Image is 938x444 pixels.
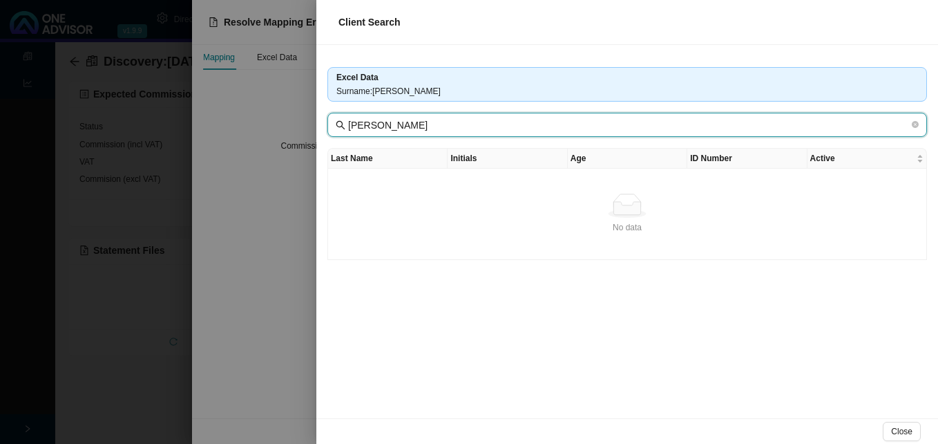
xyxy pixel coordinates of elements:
[336,73,379,82] b: Excel Data
[338,17,400,28] span: Client Search
[336,120,345,130] span: search
[807,149,927,169] th: Active
[687,149,807,169] th: ID Number
[328,149,448,169] th: Last Name
[912,121,919,128] span: close-circle
[883,422,921,441] button: Close
[810,151,914,165] span: Active
[891,425,912,438] span: Close
[348,118,909,133] input: Last Name
[568,149,687,169] th: Age
[448,149,567,169] th: Initials
[334,221,921,234] div: No data
[912,120,919,131] span: close-circle
[336,84,918,98] div: Surname : [PERSON_NAME]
